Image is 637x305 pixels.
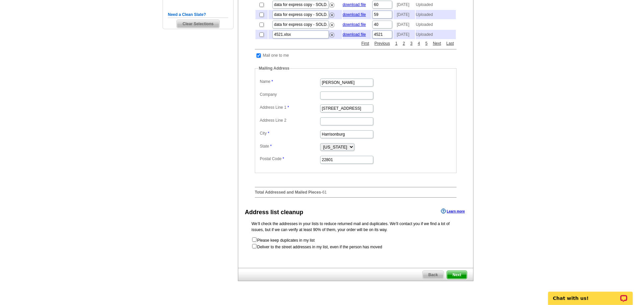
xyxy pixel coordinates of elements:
a: Remove this list [329,21,334,26]
a: download file [343,2,366,7]
a: Previous [373,40,392,46]
div: Address list cleanup [245,208,303,217]
p: We’ll check the addresses in your lists to reduce returned mail and duplicates. We’ll contact you... [251,221,460,233]
strong: Total Addressed and Mailed Pieces [255,190,321,195]
a: download file [343,32,366,37]
img: delete.png [329,23,334,28]
td: Uploaded [416,20,456,29]
a: download file [343,12,366,17]
td: Uploaded [416,30,456,39]
a: 3 [409,40,414,46]
label: State [260,143,319,149]
td: [DATE] [393,20,415,29]
a: download file [343,22,366,27]
td: [DATE] [393,10,415,19]
label: Address Line 1 [260,104,319,110]
span: Clear Selections [177,20,219,28]
a: First [360,40,371,46]
img: delete.png [329,13,334,18]
span: 61 [322,190,326,195]
h5: Need a Clean Slate? [168,12,228,18]
td: Uploaded [416,10,456,19]
label: City [260,130,319,136]
span: Back [423,271,444,279]
a: Last [445,40,456,46]
a: 4 [416,40,422,46]
a: Remove this list [329,11,334,16]
label: Address Line 2 [260,117,319,123]
a: Back [422,271,444,279]
a: 2 [401,40,407,46]
a: Next [431,40,443,46]
a: 1 [393,40,399,46]
label: Company [260,91,319,97]
form: Please keep duplicates in my list Deliver to the street addresses in my list, even if the person ... [251,237,460,250]
legend: Mailing Address [258,65,290,71]
label: Name [260,79,319,85]
iframe: LiveChat chat widget [544,284,637,305]
img: delete.png [329,32,334,37]
a: Remove this list [329,1,334,6]
td: [DATE] [393,30,415,39]
a: Learn more [441,209,465,214]
img: delete.png [329,3,334,8]
label: Postal Code [260,156,319,162]
a: Remove this list [329,31,334,36]
a: 5 [424,40,429,46]
span: Next [447,271,467,279]
td: Mail one to me [262,52,289,59]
